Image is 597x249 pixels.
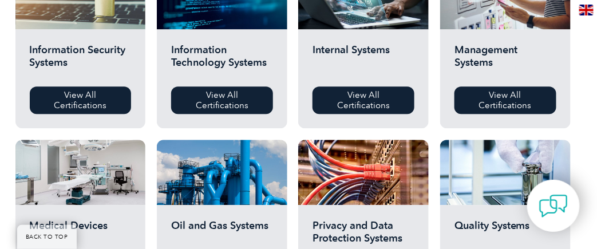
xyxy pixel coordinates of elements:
a: BACK TO TOP [17,225,77,249]
img: en [579,5,594,15]
h2: Management Systems [454,44,556,78]
a: View All Certifications [313,86,414,114]
img: contact-chat.png [539,192,568,220]
h2: Information Technology Systems [171,44,273,78]
h2: Internal Systems [313,44,414,78]
a: View All Certifications [454,86,556,114]
a: View All Certifications [30,86,132,114]
h2: Information Security Systems [30,44,132,78]
a: View All Certifications [171,86,273,114]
